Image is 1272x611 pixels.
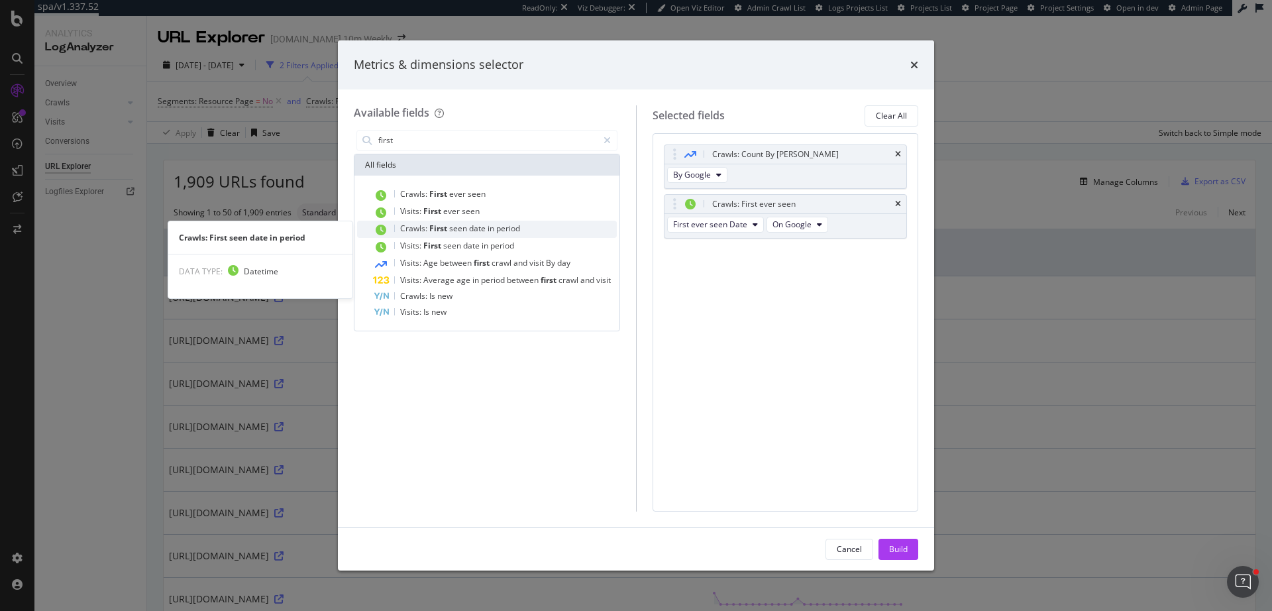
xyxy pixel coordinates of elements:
[469,223,488,234] span: date
[653,108,725,123] div: Selected fields
[667,217,764,233] button: First ever seen Date
[400,257,423,268] span: Visits:
[865,105,918,127] button: Clear All
[429,290,437,302] span: Is
[377,131,598,150] input: Search by field name
[474,257,492,268] span: first
[546,257,557,268] span: By
[490,240,514,251] span: period
[443,205,462,217] span: ever
[910,56,918,74] div: times
[889,543,908,555] div: Build
[492,257,513,268] span: crawl
[482,240,490,251] span: in
[423,205,443,217] span: First
[423,257,440,268] span: Age
[541,274,558,286] span: first
[513,257,529,268] span: and
[400,240,423,251] span: Visits:
[400,274,423,286] span: Visits:
[431,306,447,317] span: new
[354,105,429,120] div: Available fields
[400,188,429,199] span: Crawls:
[673,169,711,180] span: By Google
[400,306,423,317] span: Visits:
[449,223,469,234] span: seen
[449,188,468,199] span: ever
[596,274,611,286] span: visit
[558,274,580,286] span: crawl
[354,56,523,74] div: Metrics & dimensions selector
[338,40,934,571] div: modal
[168,232,352,243] div: Crawls: First seen date in period
[423,274,456,286] span: Average
[529,257,546,268] span: visit
[1227,566,1259,598] iframe: Intercom live chat
[429,188,449,199] span: First
[825,539,873,560] button: Cancel
[481,274,507,286] span: period
[837,543,862,555] div: Cancel
[400,205,423,217] span: Visits:
[468,188,486,199] span: seen
[767,217,828,233] button: On Google
[400,223,429,234] span: Crawls:
[423,306,431,317] span: Is
[488,223,496,234] span: in
[354,154,619,176] div: All fields
[667,167,727,183] button: By Google
[443,240,463,251] span: seen
[440,257,474,268] span: between
[664,194,908,239] div: Crawls: First ever seentimesFirst ever seen DateOn Google
[557,257,570,268] span: day
[664,144,908,189] div: Crawls: Count By [PERSON_NAME]timesBy Google
[423,240,443,251] span: First
[712,197,796,211] div: Crawls: First ever seen
[429,223,449,234] span: First
[462,205,480,217] span: seen
[878,539,918,560] button: Build
[496,223,520,234] span: period
[772,219,812,230] span: On Google
[876,110,907,121] div: Clear All
[400,290,429,302] span: Crawls:
[895,200,901,208] div: times
[472,274,481,286] span: in
[437,290,452,302] span: new
[712,148,839,161] div: Crawls: Count By [PERSON_NAME]
[580,274,596,286] span: and
[463,240,482,251] span: date
[507,274,541,286] span: between
[895,150,901,158] div: times
[673,219,747,230] span: First ever seen Date
[456,274,472,286] span: age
